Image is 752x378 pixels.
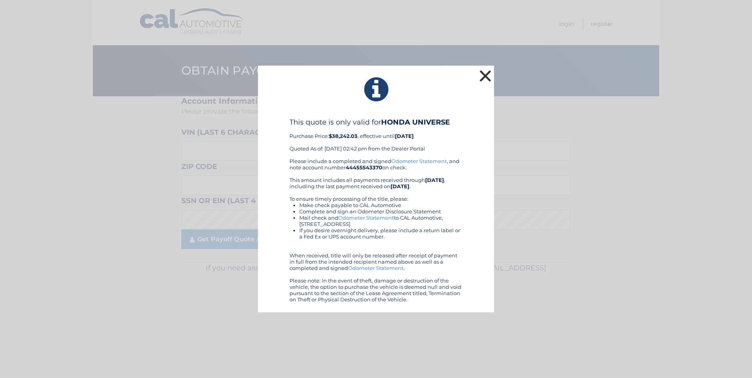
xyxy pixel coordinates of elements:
div: Purchase Price: , effective until Quoted As of: [DATE] 02:42 pm from the Dealer Portal [289,118,463,158]
a: Odometer Statement [391,158,447,164]
b: HONDA UNIVERSE [381,118,450,127]
button: × [477,68,493,84]
b: [DATE] [425,177,444,183]
b: [DATE] [395,133,414,139]
div: Please include a completed and signed , and note account number on check. This amount includes al... [289,158,463,303]
b: 44455543370 [346,164,382,171]
a: Odometer Statement [348,265,404,271]
li: Mail check and to CAL Automotive, [STREET_ADDRESS] [299,215,463,227]
b: [DATE] [391,183,409,189]
b: $38,242.03 [329,133,358,139]
li: Complete and sign an Odometer Disclosure Statement [299,208,463,215]
li: If you desire overnight delivery, please include a return label or a Fed Ex or UPS account number. [299,227,463,240]
h4: This quote is only valid for [289,118,463,127]
li: Make check payable to CAL Automotive [299,202,463,208]
a: Odometer Statement [338,215,394,221]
